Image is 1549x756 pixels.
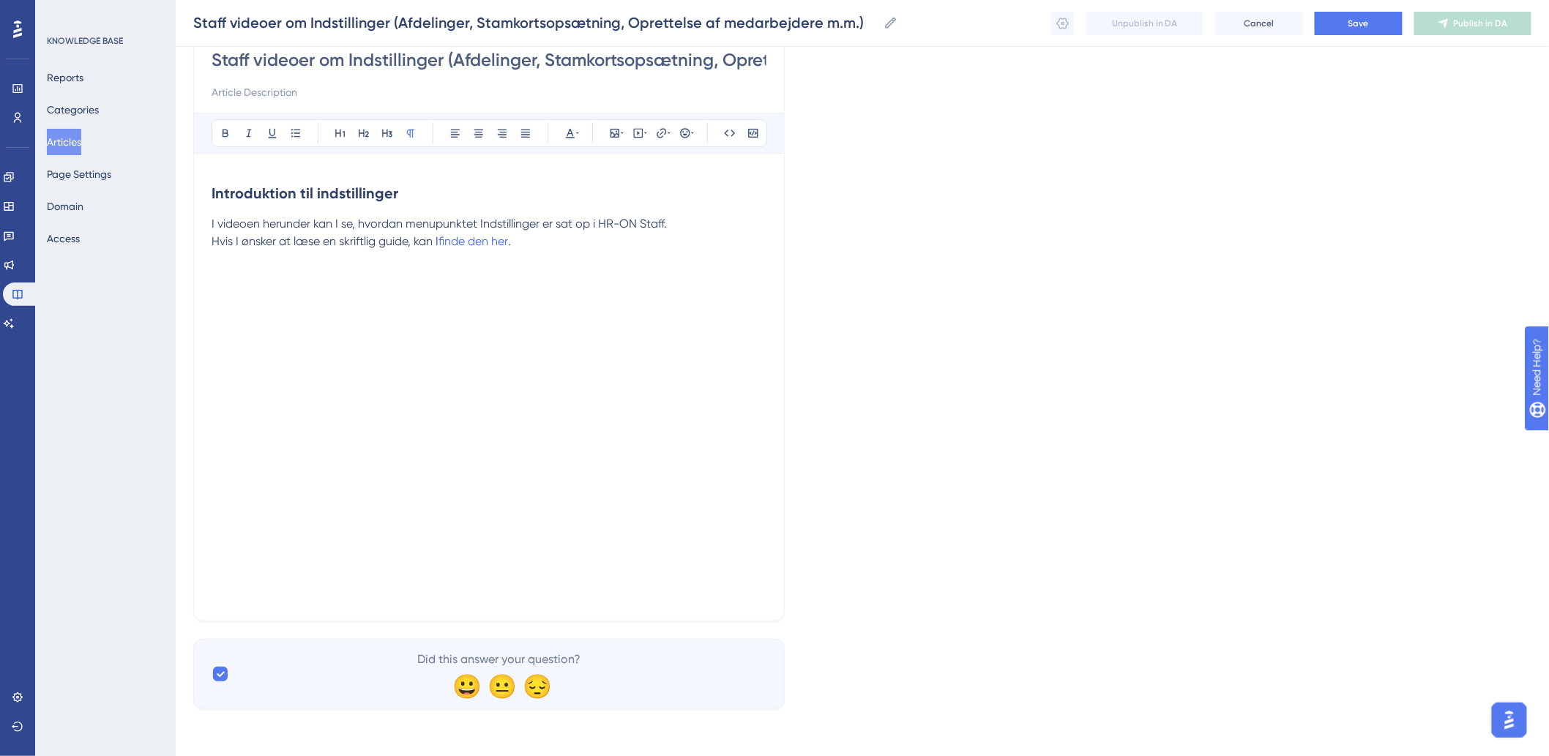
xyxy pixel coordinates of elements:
[47,35,123,47] div: KNOWLEDGE BASE
[508,234,511,248] span: .
[212,285,766,550] iframe: Video Player
[193,12,878,33] input: Article Name
[488,674,511,697] div: 😐
[1086,12,1203,35] button: Unpublish in DA
[1488,698,1531,742] iframe: UserGuiding AI Assistant Launcher
[1112,18,1178,29] span: Unpublish in DA
[452,674,476,697] div: 😀
[1315,12,1403,35] button: Save
[212,83,766,101] input: Article Description
[212,184,398,202] strong: Introduktion til indstillinger
[47,225,80,252] button: Access
[1215,12,1303,35] button: Cancel
[47,129,81,155] button: Articles
[1414,12,1531,35] button: Publish in DA
[47,161,111,187] button: Page Settings
[47,64,83,91] button: Reports
[34,4,92,21] span: Need Help?
[523,674,546,697] div: 😔
[438,234,508,248] a: finde den her
[1244,18,1274,29] span: Cancel
[418,651,581,668] span: Did this answer your question?
[1454,18,1508,29] span: Publish in DA
[212,217,667,231] span: I videoen herunder kan I se, hvordan menupunktet Indstillinger er sat op i HR-ON Staff.
[47,97,99,123] button: Categories
[47,193,83,220] button: Domain
[212,234,438,248] span: Hvis I ønsker at læse en skriftlig guide, kan I
[1348,18,1369,29] span: Save
[212,48,766,72] input: Article Title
